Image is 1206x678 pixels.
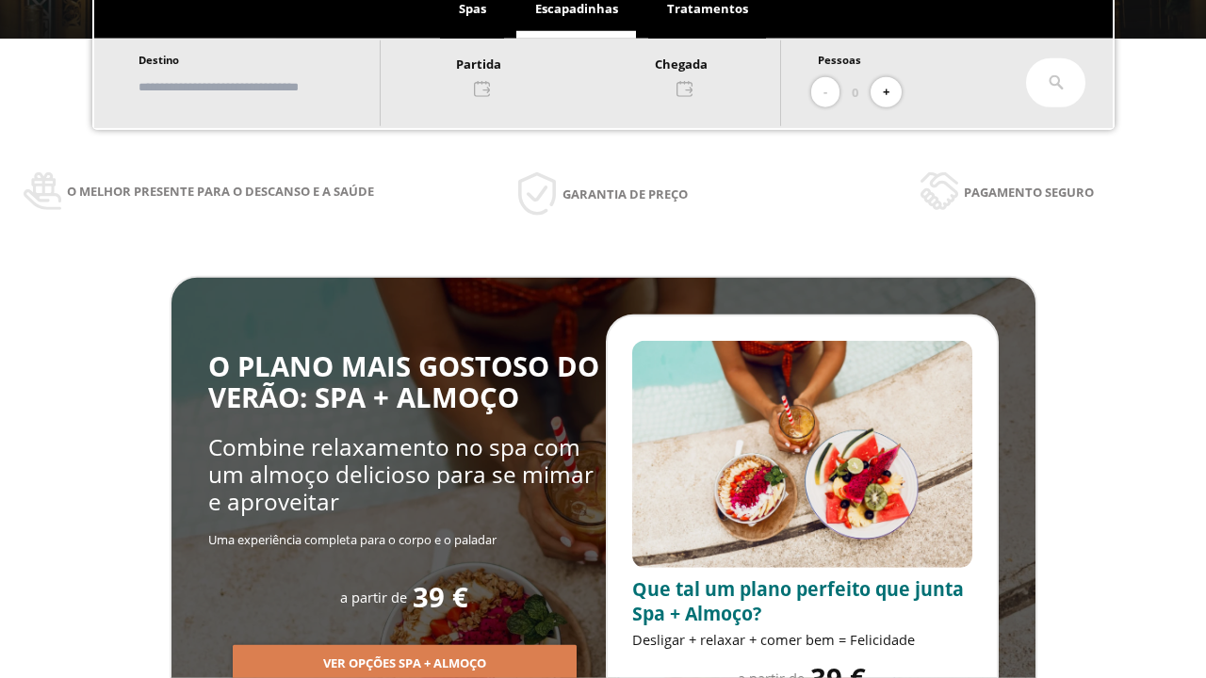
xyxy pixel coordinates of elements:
[632,576,964,626] span: Que tal um plano perfeito que junta Spa + Almoço?
[852,82,858,103] span: 0
[340,588,407,606] span: a partir de
[413,582,468,613] span: 39 €
[964,182,1094,202] span: Pagamento seguro
[139,53,179,67] span: Destino
[233,654,577,671] a: Ver opções Spa + Almoço
[632,630,915,649] span: Desligar + relaxar + comer bem = Felicidade
[323,654,486,673] span: Ver opções Spa + Almoço
[632,341,972,568] img: promo-sprunch.ElVl7oUD.webp
[208,531,497,548] span: Uma experiência completa para o corpo e o paladar
[562,184,688,204] span: Garantia de preço
[208,431,594,518] span: Combine relaxamento no spa com um almoço delicioso para se mimar e aproveitar
[818,53,861,67] span: Pessoas
[67,181,374,202] span: O melhor presente para o descanso e a saúde
[208,347,599,416] span: O PLANO MAIS GOSTOSO DO VERÃO: SPA + ALMOÇO
[871,77,902,108] button: +
[811,77,839,108] button: -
